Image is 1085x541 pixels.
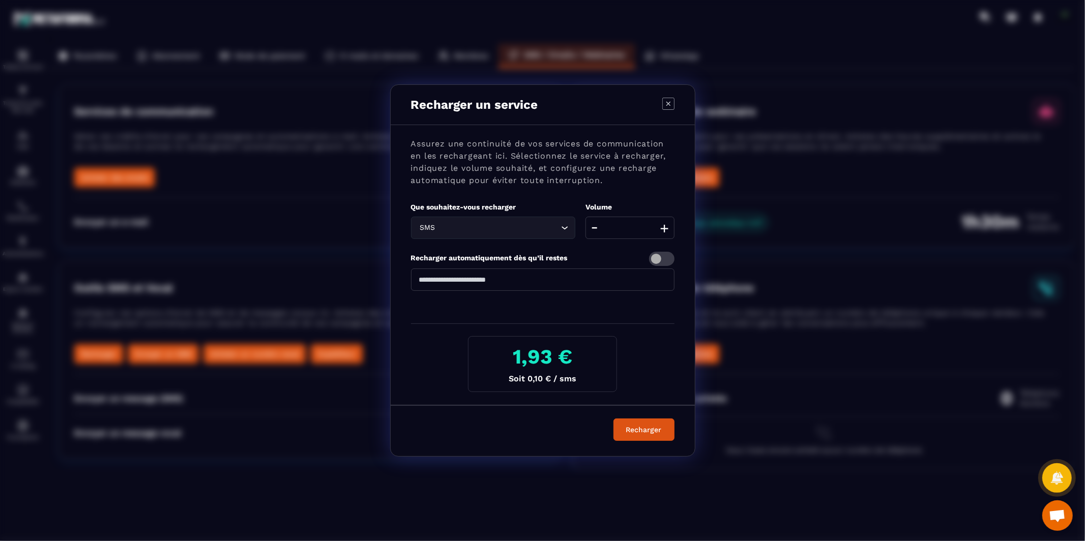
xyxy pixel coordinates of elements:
input: Search for option [437,222,559,233]
a: Ouvrir le chat [1042,500,1073,531]
span: SMS [418,222,437,233]
p: Assurez une continuité de vos services de communication en les rechargeant ici. Sélectionnez le s... [411,138,675,187]
h3: 1,93 € [477,345,608,369]
label: Que souhaitez-vous recharger [411,203,516,211]
p: Recharger un service [411,98,538,112]
button: Recharger [613,418,675,441]
button: + [658,217,672,239]
p: Soit 0,10 € / sms [477,374,608,383]
button: - [588,217,601,239]
div: Search for option [411,217,576,239]
label: Recharger automatiquement dès qu’il restes [411,254,568,262]
label: Volume [585,203,612,211]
